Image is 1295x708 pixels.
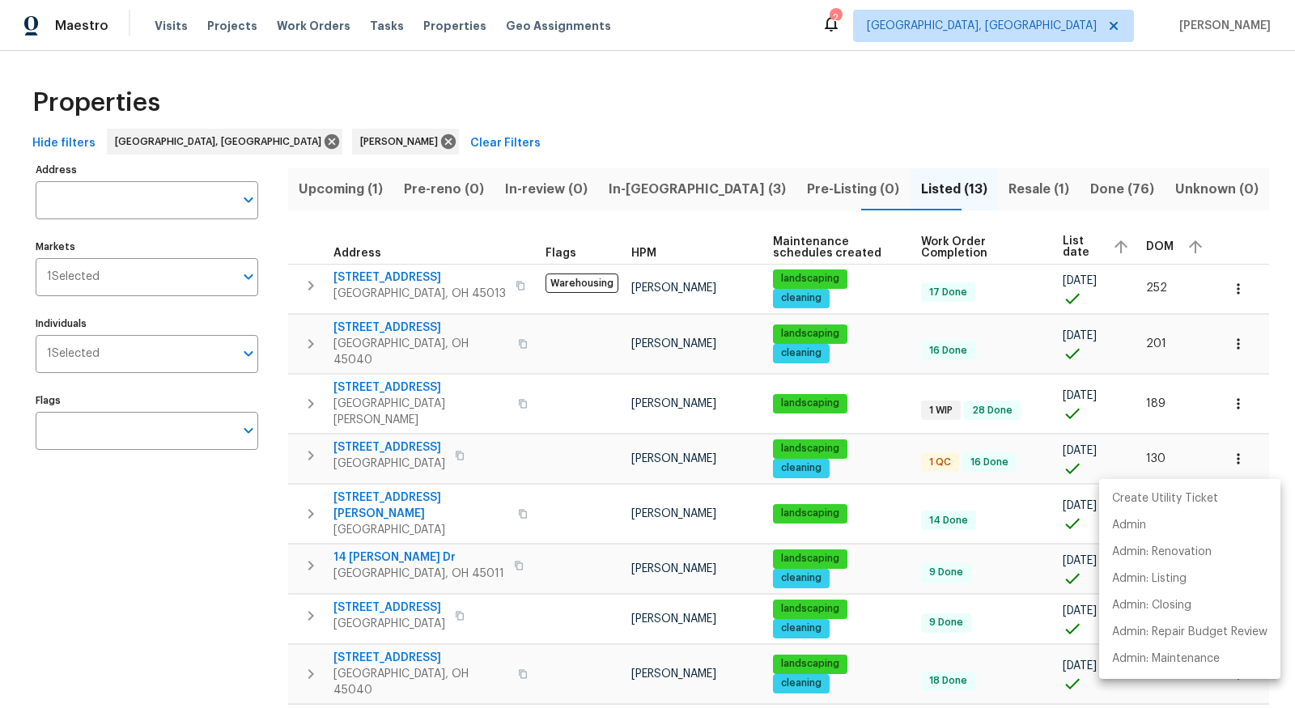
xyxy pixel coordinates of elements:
[1112,570,1187,587] p: Admin: Listing
[1112,651,1220,668] p: Admin: Maintenance
[1112,490,1218,507] p: Create Utility Ticket
[1112,624,1267,641] p: Admin: Repair Budget Review
[1112,544,1212,561] p: Admin: Renovation
[1112,517,1146,534] p: Admin
[1112,597,1191,614] p: Admin: Closing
